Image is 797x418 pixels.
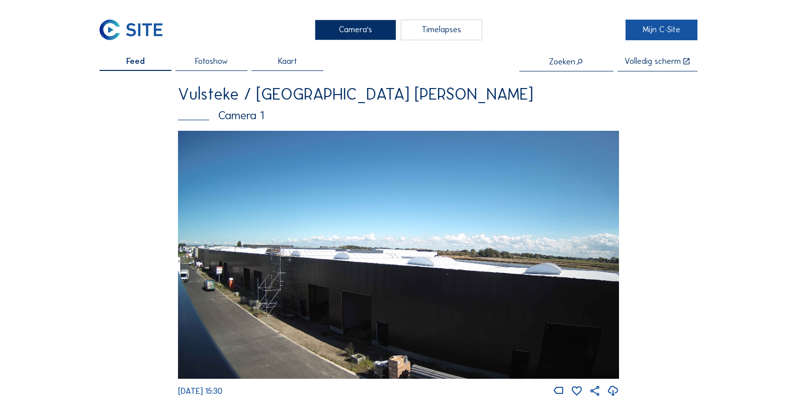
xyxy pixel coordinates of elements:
span: [DATE] 15:30 [178,386,222,396]
img: Image [178,131,619,379]
div: Timelapses [401,20,482,41]
img: C-SITE Logo [100,20,162,41]
div: Camera 1 [178,110,619,121]
div: Vulsteke / [GEOGRAPHIC_DATA] [PERSON_NAME] [178,86,619,102]
div: Volledig scherm [625,57,681,66]
div: Camera's [315,20,396,41]
a: C-SITE Logo [100,20,171,41]
span: Fotoshow [195,57,228,65]
span: Feed [126,57,145,65]
span: Kaart [278,57,297,65]
a: Mijn C-Site [626,20,697,41]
